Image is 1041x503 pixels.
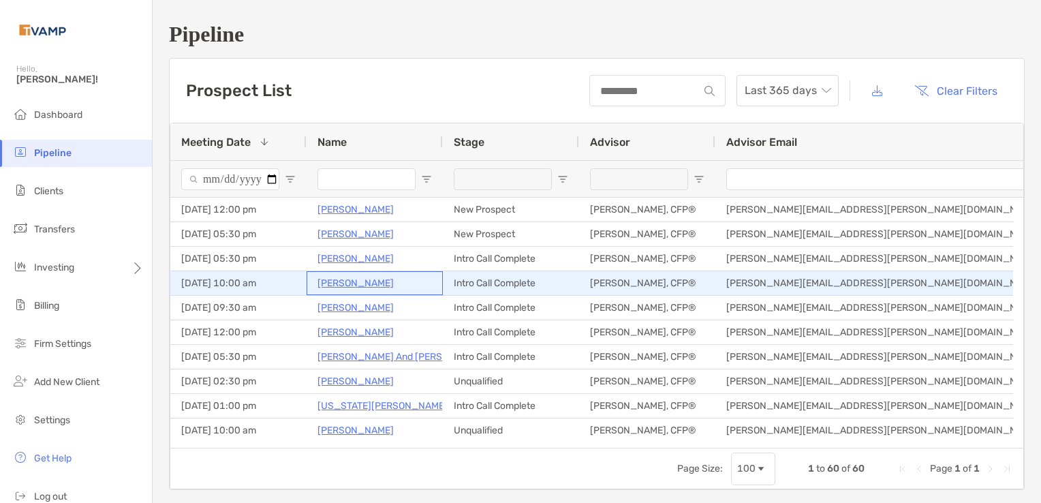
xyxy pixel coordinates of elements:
span: Stage [454,136,484,149]
input: Name Filter Input [317,168,416,190]
span: to [816,463,825,474]
span: 60 [852,463,865,474]
input: Meeting Date Filter Input [181,168,279,190]
span: Clients [34,185,63,197]
span: Settings [34,414,70,426]
div: [DATE] 10:00 am [170,418,307,442]
span: of [841,463,850,474]
img: pipeline icon [12,144,29,160]
div: Previous Page [914,463,925,474]
div: Page Size [731,453,775,485]
a: [PERSON_NAME] [317,299,394,316]
span: Firm Settings [34,338,91,350]
button: Open Filter Menu [557,174,568,185]
div: [PERSON_NAME], CFP® [579,296,715,320]
img: Zoe Logo [16,5,69,55]
a: [PERSON_NAME] [317,373,394,390]
span: Name [317,136,347,149]
img: firm-settings icon [12,335,29,351]
button: Open Filter Menu [285,174,296,185]
span: Log out [34,491,67,502]
span: Pipeline [34,147,72,159]
span: [PERSON_NAME]! [16,74,144,85]
div: [PERSON_NAME], CFP® [579,394,715,418]
a: [US_STATE][PERSON_NAME] [317,397,448,414]
div: [DATE] 05:30 pm [170,345,307,369]
a: [PERSON_NAME] [317,201,394,218]
a: [PERSON_NAME] [317,226,394,243]
div: Intro Call Complete [443,247,579,271]
span: 1 [954,463,961,474]
div: [PERSON_NAME], CFP® [579,345,715,369]
img: get-help icon [12,449,29,466]
div: [DATE] 01:00 pm [170,394,307,418]
div: Intro Call Complete [443,320,579,344]
span: Advisor Email [726,136,797,149]
div: [DATE] 02:30 pm [170,369,307,393]
div: [PERSON_NAME], CFP® [579,271,715,295]
a: [PERSON_NAME] [317,422,394,439]
div: [PERSON_NAME], CFP® [579,418,715,442]
img: investing icon [12,258,29,275]
div: [DATE] 05:30 pm [170,222,307,246]
div: New Prospect [443,198,579,222]
img: transfers icon [12,220,29,237]
span: 1 [808,463,814,474]
span: Billing [34,300,59,311]
div: [DATE] 10:00 am [170,271,307,295]
a: [PERSON_NAME] [317,275,394,292]
a: [PERSON_NAME] And [PERSON_NAME] [317,348,491,365]
div: Next Page [985,463,996,474]
span: Add New Client [34,376,99,388]
span: 1 [974,463,980,474]
h1: Pipeline [169,22,1025,47]
div: Intro Call Complete [443,345,579,369]
div: [PERSON_NAME], CFP® [579,320,715,344]
button: Open Filter Menu [421,174,432,185]
a: [PERSON_NAME] [317,324,394,341]
div: [DATE] 12:00 pm [170,198,307,222]
div: New Prospect [443,222,579,246]
img: dashboard icon [12,106,29,122]
span: Meeting Date [181,136,251,149]
span: Investing [34,262,74,273]
div: Last Page [1001,463,1012,474]
span: Transfers [34,224,75,235]
h3: Prospect List [186,81,292,100]
img: billing icon [12,296,29,313]
div: [DATE] 12:00 pm [170,320,307,344]
span: 60 [827,463,839,474]
div: [DATE] 09:30 am [170,296,307,320]
div: [PERSON_NAME], CFP® [579,369,715,393]
div: [PERSON_NAME], CFP® [579,198,715,222]
span: Page [930,463,952,474]
img: add_new_client icon [12,373,29,389]
span: Get Help [34,453,72,464]
span: Advisor [590,136,630,149]
div: Unqualified [443,418,579,442]
img: settings icon [12,411,29,427]
img: clients icon [12,182,29,198]
img: input icon [704,86,715,96]
button: Open Filter Menu [694,174,704,185]
div: Intro Call Complete [443,394,579,418]
input: Advisor Email Filter Input [726,168,1029,190]
span: Dashboard [34,109,82,121]
div: First Page [897,463,908,474]
button: Clear Filters [904,76,1008,106]
div: 100 [737,463,756,474]
div: [PERSON_NAME], CFP® [579,222,715,246]
a: [PERSON_NAME] [317,250,394,267]
div: [DATE] 05:30 pm [170,247,307,271]
span: Last 365 days [745,76,830,106]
